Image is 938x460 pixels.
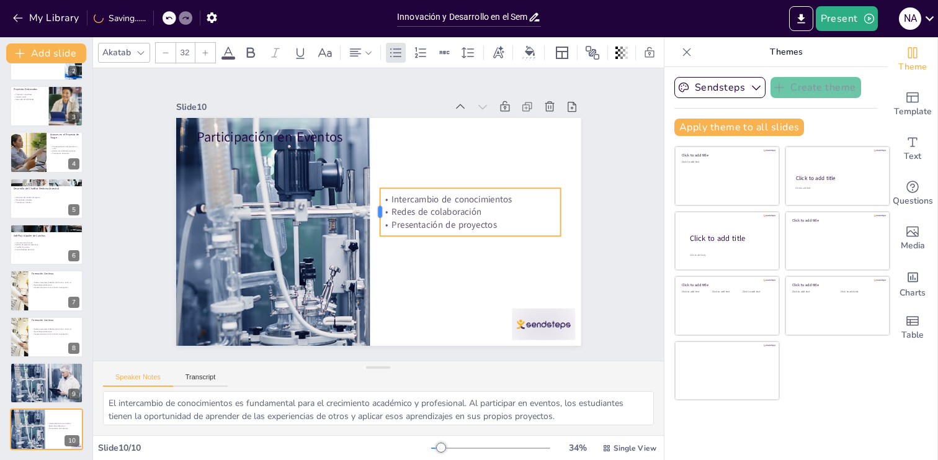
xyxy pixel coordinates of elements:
p: Necesidades culturales [14,199,79,201]
div: 8 [68,343,79,354]
div: Click to add title [682,153,770,158]
p: Gestión de espacios deportivos [14,244,79,246]
textarea: El intercambio de conocimientos es fundamental para el crecimiento académico y profesional. Al pa... [103,391,654,425]
div: Text effects [489,43,507,63]
p: Intercambio de conocimientos [14,367,79,369]
p: Desarrollo del ChatBot Medicina Ancestral [14,187,79,191]
button: Speaker Notes [103,373,173,387]
p: Formación Continua [32,318,79,322]
p: Aprendizaje colaborativo [32,284,79,287]
span: Position [585,45,600,60]
p: Desarrollo de habilidades [14,98,48,101]
div: Click to add text [795,187,878,190]
div: Click to add text [743,291,770,294]
div: 3 [68,112,79,123]
div: 9 [68,389,79,400]
div: Click to add text [841,291,880,294]
button: N A [899,6,921,31]
p: Participación en Eventos [367,12,532,353]
p: Conceptualización del proyecto en curso [50,145,79,150]
div: Click to add title [796,174,878,182]
p: Presentación de proyectos [47,427,79,430]
button: Create theme [770,77,861,98]
div: 6 [68,250,79,261]
div: 7 [10,270,83,311]
div: Click to add body [690,254,768,257]
p: Prototipo en creación [14,201,79,204]
span: Questions [893,194,933,208]
p: Proyectos Destacados [14,88,79,91]
div: Add images, graphics, shapes or video [888,216,937,261]
p: Aprendizaje colaborativo [32,330,79,333]
div: Layout [552,43,572,63]
div: Add text boxes [888,127,937,171]
p: Intercambio de conocimientos [387,207,472,377]
div: Click to add title [690,233,769,244]
span: Charts [900,286,926,300]
div: 8 [10,317,83,358]
p: Evento RedColsi Nacional [14,248,79,251]
div: N A [899,7,921,30]
div: 5 [68,204,79,215]
p: Avances en el Proyecto de Triage [50,133,79,140]
div: 10 [10,408,83,449]
span: Text [904,150,921,163]
p: Participación en Eventos [14,410,79,414]
div: Get real-time input from your audience [888,171,937,216]
div: Add charts and graphs [888,261,937,305]
div: Add ready made slides [888,82,937,127]
div: 9 [10,363,83,404]
div: Click to add title [792,217,881,222]
input: Insert title [397,8,528,26]
p: Intercambio de conocimientos [47,422,79,425]
span: Single View [614,443,656,453]
p: Presentación de proyectos [14,372,79,374]
div: 10 [65,435,79,446]
p: Pruebas de usuario [14,246,79,248]
p: Impacto social [14,96,48,98]
p: Redes de colaboración [47,425,79,427]
p: Comunicación eficiente [14,241,79,244]
div: 3 [10,86,83,127]
div: 5 [10,178,83,219]
div: Slide 10 / 10 [98,442,431,454]
p: Participación en Eventos [14,364,79,368]
p: Presentación de proyectos [364,217,449,387]
div: Akatab [100,44,133,61]
p: SoftPlay: Alquiler de Canchas [14,234,79,238]
p: Prototipo en desarrollo [50,152,79,155]
div: Click to add text [712,291,740,294]
p: Redes de colaboración [14,369,79,372]
div: 7 [68,297,79,308]
button: Sendsteps [674,77,766,98]
div: Background color [520,46,539,59]
button: Apply theme to all slides [674,119,804,136]
div: Click to add title [682,282,770,287]
button: Export to PowerPoint [789,6,813,31]
div: Click to add text [792,291,831,294]
p: Definición del modelo de negocio [14,196,79,199]
div: 2 [68,66,79,77]
p: Análisis de viabilidad económica [50,150,79,153]
button: Transcript [173,373,228,387]
div: Saving...... [94,12,146,24]
div: Click to add title [792,282,881,287]
span: Theme [898,60,927,74]
span: Table [901,328,924,342]
p: Themes [697,37,875,67]
p: Preparación para el futuro (Jóven Investigador) [32,333,79,335]
span: Media [901,239,925,253]
button: Present [816,6,878,31]
div: Click to add text [682,291,710,294]
button: My Library [9,8,84,28]
div: 34 % [563,442,592,454]
p: Talleres semanales (Sábados de 8:00 am a 12:00 m) [32,328,79,331]
div: Add a table [888,305,937,350]
div: 4 [10,132,83,173]
span: Template [894,105,932,119]
p: Preparación para el futuro (Jóven Investigador) [32,287,79,289]
p: Talleres semanales (Sábados de 8:00 am a 12:00 m) [32,282,79,284]
p: Redes de colaboración [375,212,460,382]
p: Formación Continua [32,272,79,276]
div: 4 [68,158,79,169]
